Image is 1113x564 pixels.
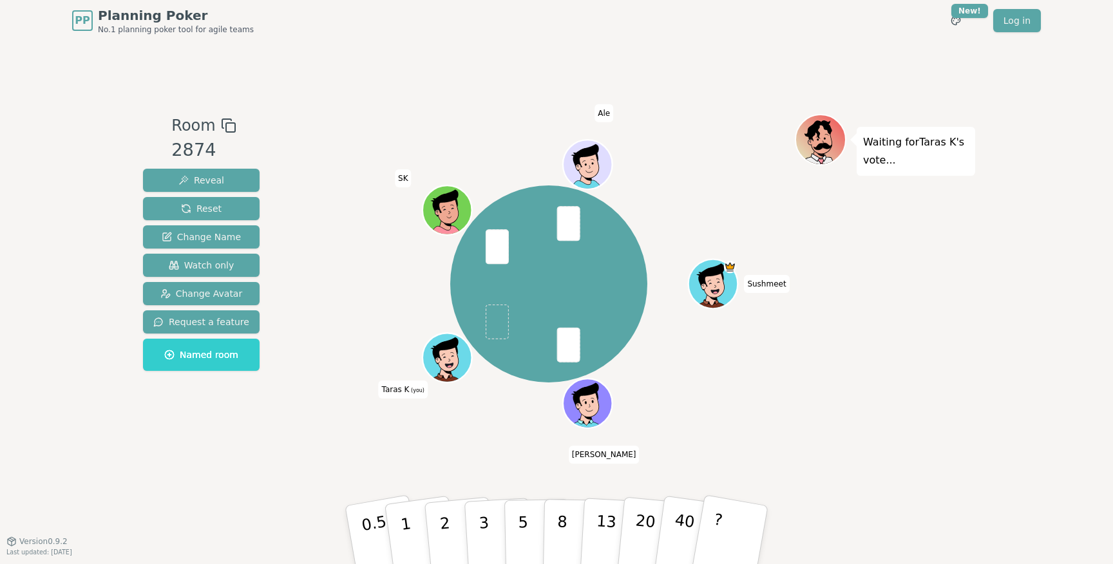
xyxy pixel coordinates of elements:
[178,174,224,187] span: Reveal
[143,225,260,249] button: Change Name
[181,202,222,215] span: Reset
[951,4,988,18] div: New!
[160,287,243,300] span: Change Avatar
[6,536,68,547] button: Version0.9.2
[143,339,260,371] button: Named room
[863,133,969,169] p: Waiting for Taras K 's vote...
[72,6,254,35] a: PPPlanning PokerNo.1 planning poker tool for agile teams
[143,310,260,334] button: Request a feature
[75,13,90,28] span: PP
[171,137,236,164] div: 2874
[143,282,260,305] button: Change Avatar
[595,104,613,122] span: Click to change your name
[379,381,428,399] span: Click to change your name
[6,549,72,556] span: Last updated: [DATE]
[993,9,1041,32] a: Log in
[171,114,215,137] span: Room
[143,254,260,277] button: Watch only
[723,261,736,273] span: Sushmeet is the host
[162,230,241,243] span: Change Name
[143,197,260,220] button: Reset
[944,9,967,32] button: New!
[153,315,249,328] span: Request a feature
[409,388,424,393] span: (you)
[98,24,254,35] span: No.1 planning poker tool for agile teams
[169,259,234,272] span: Watch only
[424,335,470,381] button: Click to change your avatar
[143,169,260,192] button: Reveal
[395,169,412,187] span: Click to change your name
[164,348,238,361] span: Named room
[744,275,789,293] span: Click to change your name
[19,536,68,547] span: Version 0.9.2
[569,446,640,464] span: Click to change your name
[98,6,254,24] span: Planning Poker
